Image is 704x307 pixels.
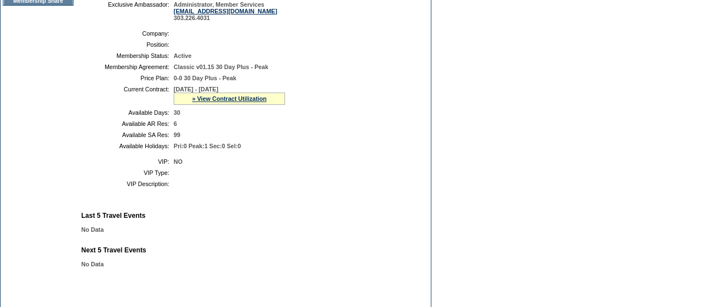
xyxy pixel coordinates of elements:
[86,169,169,176] td: VIP Type:
[174,75,237,81] span: 0-0 30 Day Plus - Peak
[86,30,169,37] td: Company:
[86,86,169,105] td: Current Contract:
[174,8,277,14] a: [EMAIL_ADDRESS][DOMAIN_NAME]
[174,131,180,138] span: 99
[86,41,169,48] td: Position:
[86,64,169,70] td: Membership Agreement:
[86,1,169,21] td: Exclusive Ambassador:
[86,75,169,81] td: Price Plan:
[174,109,180,116] span: 30
[86,120,169,127] td: Available AR Res:
[86,158,169,165] td: VIP:
[192,95,267,102] a: » View Contract Utilization
[174,1,277,21] span: Administrator, Member Services 303.226.4031
[81,246,146,254] b: Next 5 Travel Events
[86,109,169,116] td: Available Days:
[81,226,424,233] div: No Data
[86,181,169,187] td: VIP Description:
[174,120,177,127] span: 6
[174,143,241,149] span: Pri:0 Peak:1 Sec:0 Sel:0
[174,86,218,92] span: [DATE] - [DATE]
[86,131,169,138] td: Available SA Res:
[174,52,191,59] span: Active
[81,261,424,267] div: No Data
[174,158,183,165] span: NO
[81,212,145,220] b: Last 5 Travel Events
[174,64,268,70] span: Classic v01.15 30 Day Plus - Peak
[86,143,169,149] td: Available Holidays:
[86,52,169,59] td: Membership Status:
